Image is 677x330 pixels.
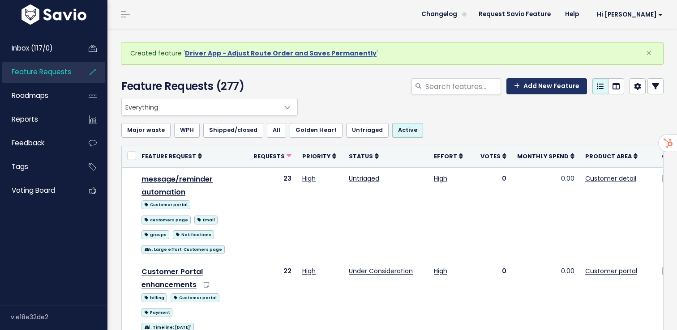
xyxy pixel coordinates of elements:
span: Payment [141,308,172,317]
a: All [267,123,286,137]
span: Everything [121,98,298,116]
a: Golden Heart [290,123,343,137]
span: Everything [122,98,279,115]
td: 0.00 [512,167,580,260]
a: Requests [253,152,291,161]
span: Hi [PERSON_NAME] [597,11,663,18]
a: Status [349,152,379,161]
a: Feedback [2,133,74,153]
a: High [434,174,447,183]
a: customers page [141,214,191,225]
ul: Filter feature requests [121,123,664,137]
a: groups [141,228,169,240]
a: Customer portal [585,267,637,275]
a: Customer Portal enhancements [141,267,203,290]
a: Product Area [585,152,638,161]
span: billing [141,293,167,302]
button: Close [637,42,661,64]
span: Status [349,152,373,160]
a: Major waste [121,123,171,137]
span: Customer portal [141,200,190,209]
a: Untriaged [349,174,379,183]
span: Customer portal [171,293,219,302]
a: Customer detail [585,174,636,183]
span: Roadmaps [12,91,48,100]
a: Payment [141,306,172,317]
a: Driver App - Adjust Route Order and Saves Permanently [185,49,377,58]
div: Created feature ' ' [121,42,664,65]
span: 5. Large effort: Customers page [141,245,225,254]
a: Under Consideration [349,267,413,275]
a: Add New Feature [506,78,587,94]
img: logo-white.9d6f32f41409.svg [19,4,89,25]
a: Help [558,8,586,21]
span: Effort [434,152,457,160]
a: billing [141,292,167,303]
a: Notifications [173,228,214,240]
span: Feature Requests [12,67,71,76]
a: Feature Request [141,152,202,161]
div: v.e18e32de2 [11,305,107,329]
a: Priority [302,152,336,161]
a: Hi [PERSON_NAME] [586,8,670,21]
a: Customer portal [141,199,190,210]
span: Feedback [12,138,44,148]
h4: Feature Requests (277) [121,78,293,94]
span: Notifications [173,230,214,239]
span: groups [141,230,169,239]
a: Tags [2,157,74,177]
a: Effort [434,152,463,161]
a: message/reminder automation [141,174,213,197]
span: × [646,46,652,60]
span: customers page [141,216,191,224]
span: Tags [12,162,28,171]
a: Feature Requests [2,62,74,82]
a: High [434,267,447,275]
a: Active [392,123,423,137]
span: Monthly spend [517,152,569,160]
span: Reports [12,114,38,124]
a: High [302,174,316,183]
a: Monthly spend [517,152,574,161]
a: Email [194,214,218,225]
input: Search features... [424,78,501,94]
a: Votes [480,152,506,161]
a: High [302,267,316,275]
span: Email [194,216,218,224]
span: Voting Board [12,186,55,195]
td: 23 [248,167,297,260]
a: Request Savio Feature [471,8,558,21]
span: Requests [253,152,285,160]
span: Feature Request [141,152,196,160]
a: Voting Board [2,180,74,201]
span: Changelog [421,11,457,17]
a: Inbox (117/0) [2,38,74,59]
span: Votes [480,152,501,160]
a: Customer portal [171,292,219,303]
a: WPH [174,123,200,137]
span: Product Area [585,152,632,160]
a: Untriaged [346,123,389,137]
a: Roadmaps [2,85,74,106]
span: Inbox (117/0) [12,43,53,53]
a: Shipped/closed [203,123,263,137]
a: Reports [2,109,74,130]
td: 0 [475,167,512,260]
a: 5. Large effort: Customers page [141,243,225,254]
span: Priority [302,152,330,160]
